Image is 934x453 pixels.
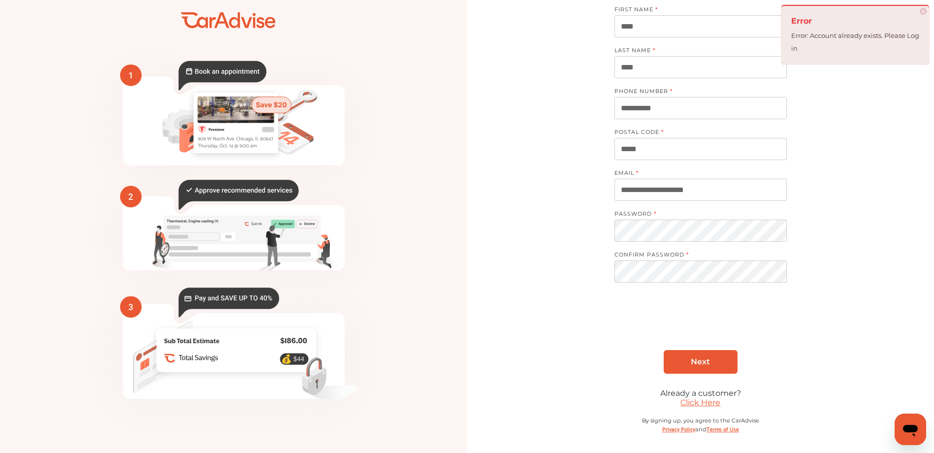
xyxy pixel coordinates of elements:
[680,398,720,407] a: Click Here
[614,6,777,15] label: FIRST NAME
[614,169,777,179] label: EMAIL
[691,357,710,366] span: Next
[791,13,919,29] h4: Error
[614,251,777,260] label: CONFIRM PASSWORD
[895,414,926,445] iframe: Button to launch messaging window
[626,304,775,343] iframe: reCAPTCHA
[614,129,777,138] label: POSTAL CODE
[614,388,787,398] div: Already a customer?
[614,88,777,97] label: PHONE NUMBER
[662,424,695,433] a: Privacy Policy
[614,210,777,220] label: PASSWORD
[281,354,292,364] text: 💰
[791,29,919,55] div: Error: Account already exists. Please Log in
[707,424,739,433] a: Terms of Use
[614,47,777,56] label: LAST NAME
[614,417,787,443] div: By signing up, you agree to the CarAdvise and
[920,8,927,15] span: ×
[664,350,738,374] a: Next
